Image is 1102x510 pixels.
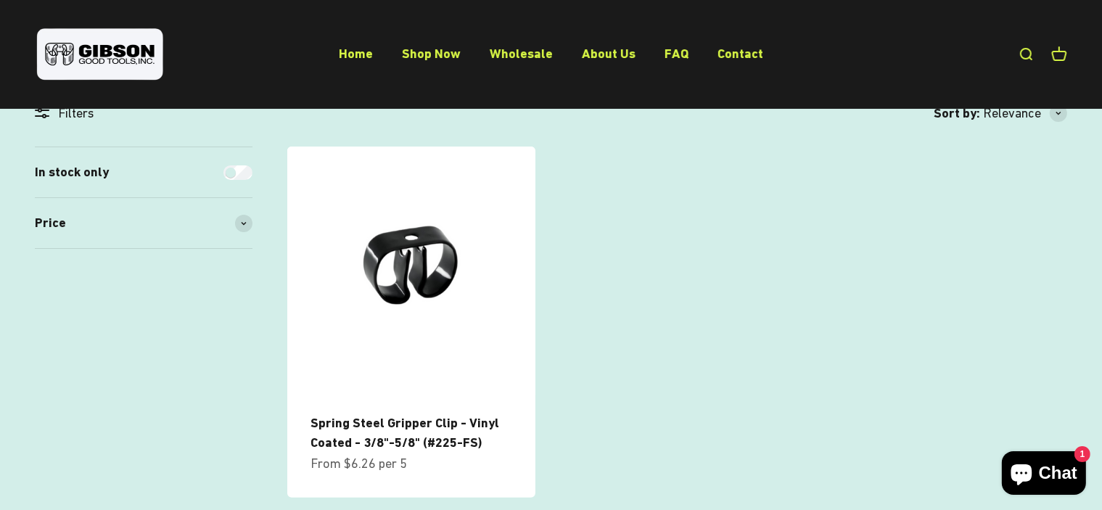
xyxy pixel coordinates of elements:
[339,46,373,61] a: Home
[717,46,763,61] a: Contact
[311,415,499,450] a: Spring Steel Gripper Clip - Vinyl Coated - 3/8"-5/8" (#225-FS)
[983,103,1067,124] button: Relevance
[665,46,688,61] a: FAQ
[35,213,66,234] span: Price
[983,103,1041,124] span: Relevance
[402,46,461,61] a: Shop Now
[582,46,636,61] a: About Us
[311,453,407,474] sale-price: From $6.26 per 5
[35,103,252,124] div: Filters
[998,451,1090,498] inbox-online-store-chat: Shopify online store chat
[934,103,980,124] span: Sort by:
[490,46,553,61] a: Wholesale
[35,198,252,248] summary: Price
[35,162,109,183] label: In stock only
